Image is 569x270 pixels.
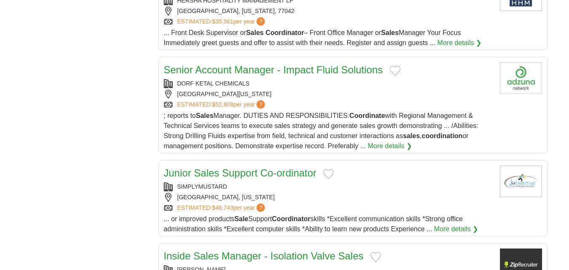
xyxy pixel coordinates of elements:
[246,29,264,36] strong: Sales
[256,100,265,109] span: ?
[500,62,542,94] img: Company logo
[437,38,481,48] a: More details ❯
[235,215,248,222] strong: Sale
[177,100,267,109] a: ESTIMATED:$52,609per year?
[272,215,311,222] strong: Coordinator
[164,79,493,88] div: DORF KETAL CHEMICALS
[164,90,493,99] div: [GEOGRAPHIC_DATA][US_STATE]
[256,17,265,26] span: ?
[434,224,478,234] a: More details ❯
[500,166,542,197] img: Company logo
[164,167,317,179] a: Junior Sales Support Co-ordinator
[350,112,385,119] strong: Coordinate
[403,132,420,139] strong: sales
[212,204,233,211] span: $46,743
[390,66,401,76] button: Add to favorite jobs
[164,29,461,46] span: ... Front Desk Supervisor or – Front Office Manager or Manager Your Focus Immediately greet guest...
[164,182,493,191] div: SIMPLYMUSTARD
[256,203,265,212] span: ?
[265,29,304,36] strong: Coordinator
[323,169,334,179] button: Add to favorite jobs
[212,18,233,25] span: $35,561
[212,101,233,108] span: $52,609
[164,7,493,16] div: [GEOGRAPHIC_DATA], [US_STATE], 77042
[164,193,493,202] div: [GEOGRAPHIC_DATA], [US_STATE]
[381,29,399,36] strong: Sales
[164,112,478,150] span: ; reports to Manager. DUTIES AND RESPONSIBILITIES: with Regional Management & Technical Services ...
[177,203,267,212] a: ESTIMATED:$46,743per year?
[164,250,363,262] a: Inside Sales Manager - Isolation Valve Sales
[422,132,462,139] strong: coordination
[164,64,383,75] a: Senior Account Manager - Impact Fluid Solutions
[370,252,381,262] button: Add to favorite jobs
[177,17,267,26] a: ESTIMATED:$35,561per year?
[164,215,463,233] span: ... or improved products Support skills *Excellent communication skills *Strong office administra...
[368,141,412,151] a: More details ❯
[196,112,214,119] strong: Sales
